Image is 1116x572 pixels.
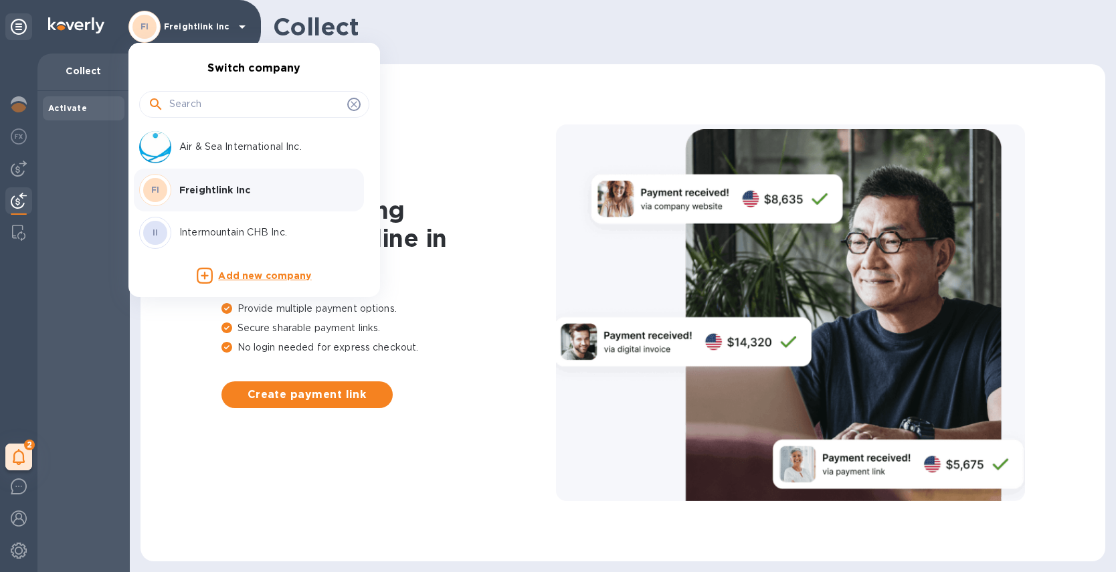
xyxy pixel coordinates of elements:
p: Intermountain CHB Inc. [179,225,348,240]
b: II [153,227,159,237]
p: Add new company [218,269,311,284]
input: Search [169,94,342,114]
p: Air & Sea International Inc. [179,140,348,154]
b: FI [151,185,160,195]
p: Freightlink Inc [179,183,348,197]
